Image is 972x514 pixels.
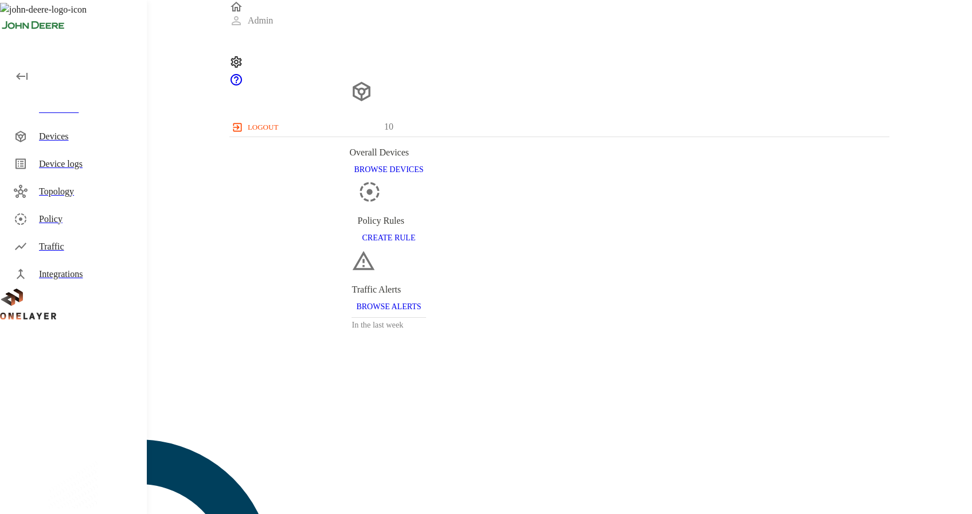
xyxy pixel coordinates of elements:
button: BROWSE DEVICES [350,159,428,181]
a: logout [229,118,889,137]
a: onelayer-support [229,79,243,88]
button: CREATE RULE [358,228,420,249]
button: logout [229,118,283,137]
button: BROWSE ALERTS [352,297,426,318]
span: Support Portal [229,79,243,88]
a: CREATE RULE [358,232,420,242]
div: Policy Rules [358,214,420,228]
a: BROWSE DEVICES [350,164,428,174]
h3: In the last week [352,318,426,332]
div: Traffic Alerts [352,283,426,297]
div: Overall Devices [350,146,428,159]
a: BROWSE ALERTS [352,301,426,310]
p: Admin [248,14,273,28]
